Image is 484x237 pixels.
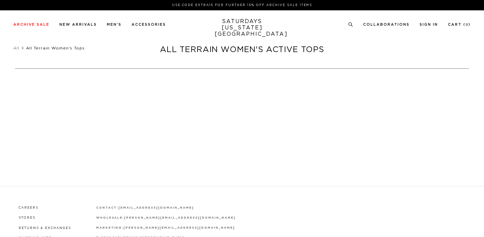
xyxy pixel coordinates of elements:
a: [EMAIL_ADDRESS][DOMAIN_NAME] [118,206,194,209]
a: Careers [19,206,38,209]
a: Stores [19,216,35,219]
a: Men's [107,23,122,26]
a: New Arrivals [59,23,97,26]
span: All Terrain Women's Tops [26,46,85,50]
strong: marketing: [96,226,124,229]
a: [PERSON_NAME][EMAIL_ADDRESS][DOMAIN_NAME] [124,216,235,219]
a: Collaborations [363,23,410,26]
strong: wholesale: [96,216,125,219]
p: Use Code EXTRA15 for Further 15% Off Archive Sale Items [16,3,468,8]
a: Sign In [420,23,438,26]
strong: contact: [96,206,119,209]
a: Archive Sale [13,23,49,26]
a: Cart (0) [448,23,471,26]
a: [PERSON_NAME][EMAIL_ADDRESS][DOMAIN_NAME] [124,226,235,229]
a: Accessories [132,23,166,26]
a: Returns & Exchanges [19,227,71,230]
a: All [13,46,19,50]
a: SATURDAYS[US_STATE][GEOGRAPHIC_DATA] [215,18,270,37]
small: 0 [466,23,468,26]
